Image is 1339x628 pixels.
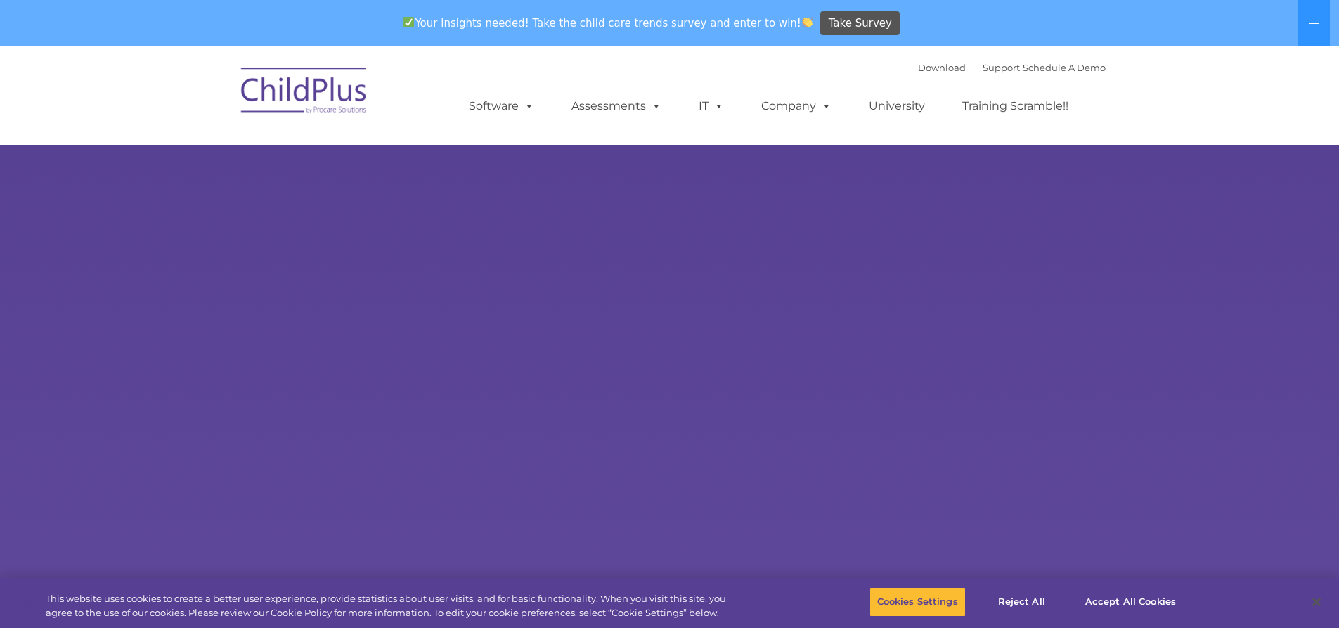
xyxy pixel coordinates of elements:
[398,9,819,37] span: Your insights needed! Take the child care trends survey and enter to win!
[948,92,1082,120] a: Training Scramble!!
[1023,62,1106,73] a: Schedule A Demo
[747,92,846,120] a: Company
[1078,587,1184,617] button: Accept All Cookies
[46,592,737,620] div: This website uses cookies to create a better user experience, provide statistics about user visit...
[1301,587,1332,617] button: Close
[829,11,892,36] span: Take Survey
[455,92,548,120] a: Software
[918,62,1106,73] font: |
[983,62,1020,73] a: Support
[978,587,1066,617] button: Reject All
[234,58,375,128] img: ChildPlus by Procare Solutions
[820,11,900,36] a: Take Survey
[557,92,675,120] a: Assessments
[918,62,966,73] a: Download
[403,17,414,27] img: ✅
[802,17,813,27] img: 👏
[869,587,966,617] button: Cookies Settings
[685,92,738,120] a: IT
[855,92,939,120] a: University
